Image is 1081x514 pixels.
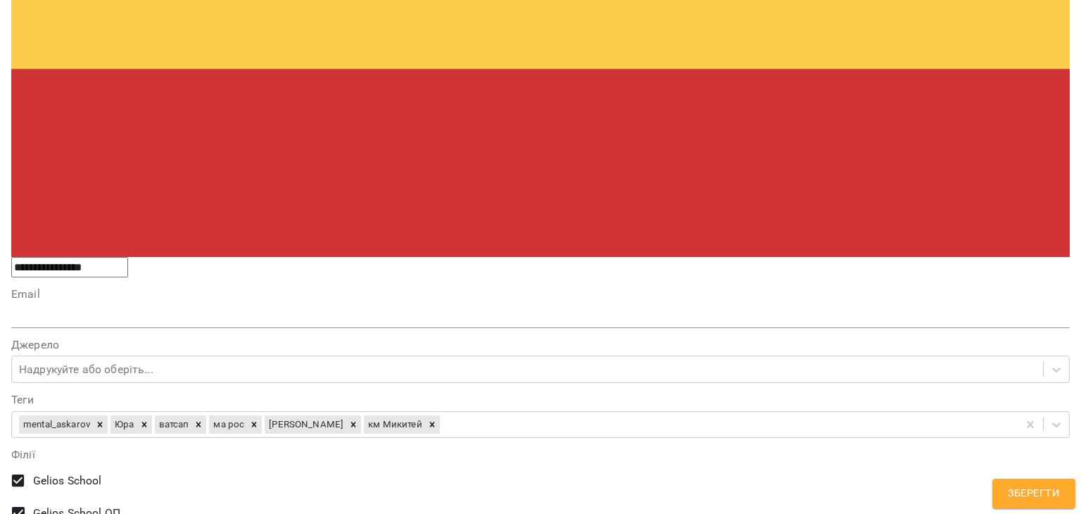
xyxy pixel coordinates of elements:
[265,415,346,434] div: [PERSON_NAME]
[1008,484,1060,503] span: Зберегти
[155,415,191,434] div: ватсап
[110,415,136,434] div: Юра
[19,415,92,434] div: mental_askarov
[364,415,424,434] div: км Микитей
[11,289,1070,300] label: Email
[19,361,153,378] div: Надрукуйте або оберіть...
[33,472,102,489] span: Gelios School
[992,479,1075,508] button: Зберегти
[209,415,246,434] div: ма рос
[11,339,1070,351] label: Джерело
[11,394,1070,406] label: Теги
[11,449,1070,460] label: Філії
